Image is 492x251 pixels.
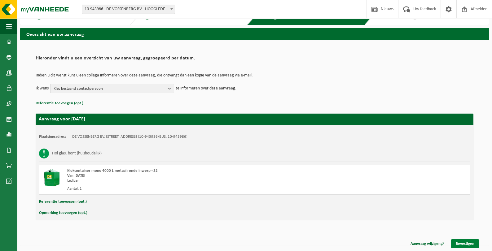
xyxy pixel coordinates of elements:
[67,169,158,173] span: Klokcontainer mono 4000 L metaal ronde inwerp <22
[36,99,83,107] button: Referentie toevoegen (opt.)
[50,84,174,93] button: Kies bestaand contactpersoon
[406,239,449,248] a: Aanvraag wijzigen
[82,5,175,14] span: 10-943986 - DE VOSSENBERG BV - HOOGLEDE
[39,117,85,122] strong: Aanvraag voor [DATE]
[67,178,279,183] div: Ledigen
[72,134,187,139] td: DE VOSSENBERG BV, [STREET_ADDRESS] (10-943986/BUS, 10-943986)
[451,239,479,248] a: Bevestigen
[39,198,87,206] button: Referentie toevoegen (opt.)
[36,73,473,78] p: Indien u dit wenst kunt u een collega informeren over deze aanvraag, die ontvangt dan een kopie v...
[39,135,66,139] strong: Plaatsingsadres:
[52,149,102,158] h3: Hol glas, bont (huishoudelijk)
[36,84,49,93] p: Ik wens
[176,84,236,93] p: te informeren over deze aanvraag.
[67,174,85,178] strong: Van [DATE]
[54,84,166,93] span: Kies bestaand contactpersoon
[67,186,279,191] div: Aantal: 1
[36,56,473,64] h2: Hieronder vindt u een overzicht van uw aanvraag, gegroepeerd per datum.
[39,209,87,217] button: Opmerking toevoegen (opt.)
[20,28,489,40] h2: Overzicht van uw aanvraag
[42,168,61,187] img: CR-BU-1C-4000-MET-03.png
